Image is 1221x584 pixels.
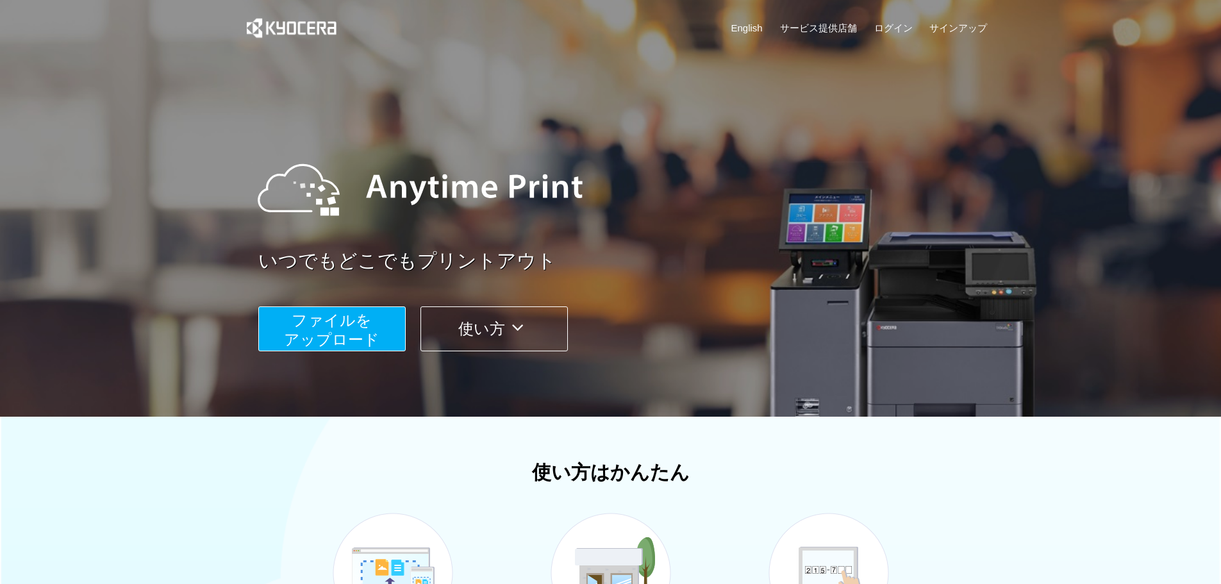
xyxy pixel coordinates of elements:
a: ログイン [874,21,913,35]
a: サービス提供店舗 [780,21,857,35]
span: ファイルを ​​アップロード [284,312,379,348]
button: ファイルを​​アップロード [258,306,406,351]
a: いつでもどこでもプリントアウト [258,247,995,275]
a: English [731,21,763,35]
a: サインアップ [929,21,987,35]
button: 使い方 [420,306,568,351]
